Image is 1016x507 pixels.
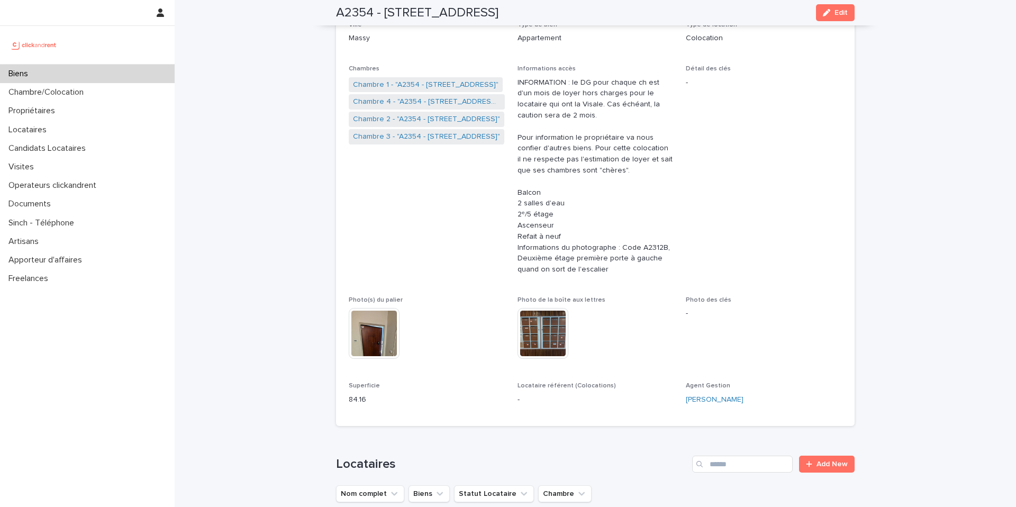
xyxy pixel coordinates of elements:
[409,485,450,502] button: Biens
[686,297,731,303] span: Photo des clés
[518,297,605,303] span: Photo de la boîte aux lettres
[336,457,688,472] h1: Locataires
[4,180,105,191] p: Operateurs clickandrent
[817,460,848,468] span: Add New
[349,297,403,303] span: Photo(s) du palier
[454,485,534,502] button: Statut Locataire
[799,456,855,473] a: Add New
[4,143,94,153] p: Candidats Locataires
[518,22,557,28] span: Type de bien
[686,22,737,28] span: Type de location
[4,274,57,284] p: Freelances
[4,218,83,228] p: Sinch - Téléphone
[686,77,842,88] p: -
[349,66,379,72] span: Chambres
[518,77,674,275] p: INFORMATION : le DG pour chaque ch est d'un mois de loyer hors charges pour le locataire qui ont ...
[4,106,63,116] p: Propriétaires
[686,33,842,44] p: Colocation
[4,255,90,265] p: Apporteur d'affaires
[4,87,92,97] p: Chambre/Colocation
[349,33,505,44] p: Massy
[518,383,616,389] span: Locataire référent (Colocations)
[4,69,37,79] p: Biens
[686,66,731,72] span: Détail des clés
[349,22,362,28] span: Ville
[8,34,60,56] img: UCB0brd3T0yccxBKYDjQ
[538,485,592,502] button: Chambre
[353,114,500,125] a: Chambre 2 - "A2354 - [STREET_ADDRESS]"
[336,485,404,502] button: Nom complet
[4,199,59,209] p: Documents
[816,4,855,21] button: Edit
[336,5,498,21] h2: A2354 - [STREET_ADDRESS]
[4,162,42,172] p: Visites
[518,33,674,44] p: Appartement
[4,125,55,135] p: Locataires
[518,394,674,405] p: -
[834,9,848,16] span: Edit
[518,66,576,72] span: Informations accès
[4,237,47,247] p: Artisans
[353,96,501,107] a: Chambre 4 - "A2354 - [STREET_ADDRESS]"
[686,383,730,389] span: Agent Gestion
[353,79,498,90] a: Chambre 1 - "A2354 - [STREET_ADDRESS]"
[349,394,505,405] p: 84.16
[353,131,500,142] a: Chambre 3 - "A2354 - [STREET_ADDRESS]"
[686,308,842,319] p: -
[686,394,743,405] a: [PERSON_NAME]
[692,456,793,473] input: Search
[349,383,380,389] span: Superficie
